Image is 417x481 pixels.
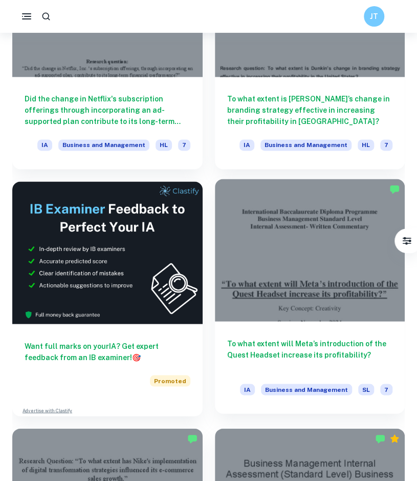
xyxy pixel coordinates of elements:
a: To what extent will Meta’s introduction of the Quest Headset increase its profitability?IABusines... [215,181,405,416]
h6: To what extent will Meta’s introduction of the Quest Headset increase its profitability? [227,338,393,371]
span: SL [358,384,374,395]
a: Want full marks on yourIA? Get expert feedback from an IB examiner!PromotedAdvertise with Clastify [12,181,203,416]
h6: To what extent is [PERSON_NAME]’s change in branding strategy effective in increasing their profi... [227,93,393,127]
h6: Want full marks on your IA ? Get expert feedback from an IB examiner! [25,340,190,363]
span: IA [239,139,254,151]
span: 7 [178,139,190,151]
span: Business and Management [260,139,352,151]
span: Business and Management [261,384,352,395]
span: IA [37,139,52,151]
a: Advertise with Clastify [23,407,72,414]
span: 7 [380,384,392,395]
span: Business and Management [58,139,149,151]
img: Marked [187,433,197,444]
h6: Did the change in Netflix's subscription offerings through incorporating an ad-supported plan con... [25,93,190,127]
span: IA [240,384,255,395]
span: HL [156,139,172,151]
span: 🎯 [132,353,141,361]
button: Filter [397,231,417,251]
img: Thumbnail [12,181,203,324]
span: 7 [380,139,392,151]
img: Marked [389,184,400,194]
h6: JT [368,11,380,22]
div: Premium [389,433,400,444]
button: JT [364,6,384,27]
img: Marked [375,433,385,444]
span: Promoted [150,375,190,386]
span: HL [358,139,374,151]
